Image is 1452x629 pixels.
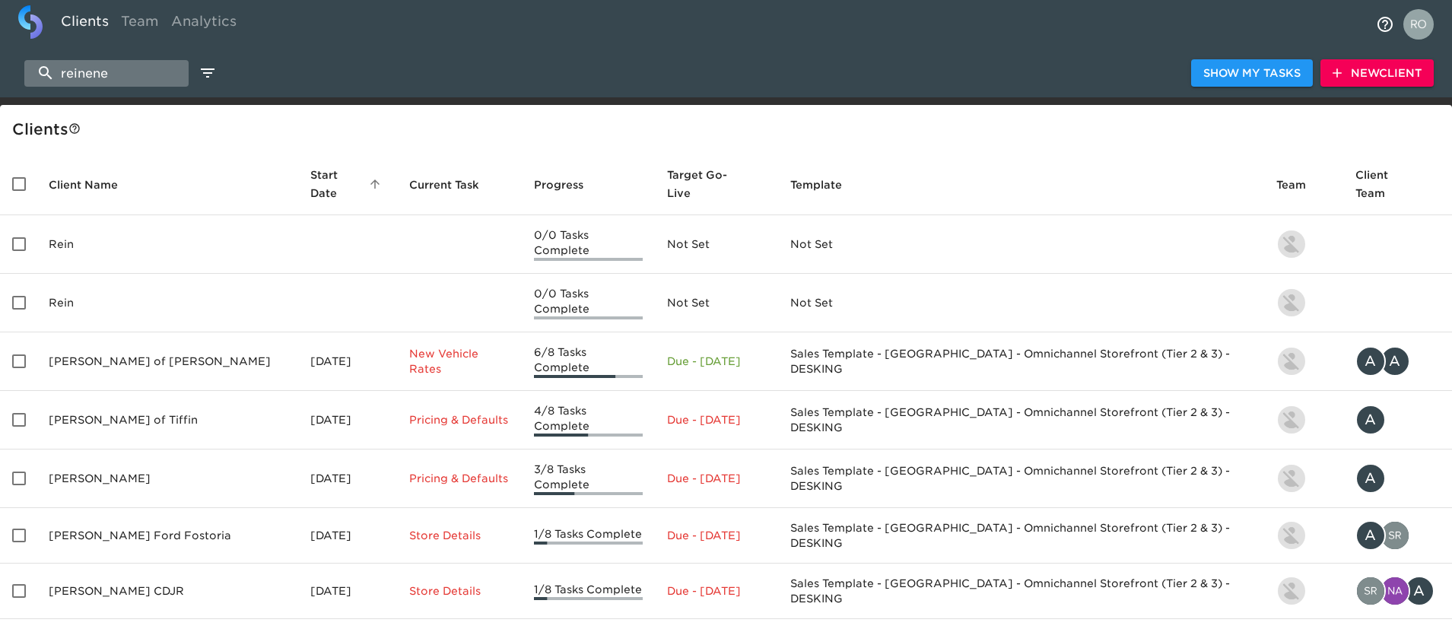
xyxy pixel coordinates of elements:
td: Sales Template - [GEOGRAPHIC_DATA] - Omnichannel Storefront (Tier 2 & 3) - DESKING [778,391,1263,450]
span: Calculated based on the start date and the duration of all Tasks contained in this Hub. [667,166,746,202]
div: A [1355,346,1386,376]
img: sreeramsarma.gvs@cdk.com [1357,577,1384,605]
div: kevin.lo@roadster.com [1276,346,1331,376]
span: Team [1276,176,1326,194]
img: kevin.lo@roadster.com [1278,289,1305,316]
div: kevin.lo@roadster.com [1276,463,1331,494]
td: 0/0 Tasks Complete [522,215,656,274]
img: kevin.lo@roadster.com [1278,230,1305,258]
td: 3/8 Tasks Complete [522,450,656,508]
p: Pricing & Defaults [409,471,510,486]
div: A [1380,346,1410,376]
span: Show My Tasks [1203,64,1301,83]
img: kevin.lo@roadster.com [1278,406,1305,434]
td: 1/8 Tasks Complete [522,564,656,619]
div: A [1404,576,1435,606]
p: Due - [DATE] [667,528,766,543]
td: 6/8 Tasks Complete [522,332,656,391]
td: [PERSON_NAME] Ford Fostoria [37,508,298,564]
div: kevin.lo@roadster.com [1276,576,1331,606]
td: Not Set [655,215,778,274]
td: [PERSON_NAME] [37,450,298,508]
div: amanda.crookshanks@drivereineke.com [1355,405,1440,435]
p: Pricing & Defaults [409,412,510,427]
svg: This is a list of all of your clients and clients shared with you [68,122,81,135]
div: amanda.crookshanks@drivereineke.com, Srihetha.Malgani@cdk.com [1355,520,1440,551]
td: Rein [37,274,298,332]
td: Sales Template - [GEOGRAPHIC_DATA] - Omnichannel Storefront (Tier 2 & 3) - DESKING [778,508,1263,564]
img: kevin.lo@roadster.com [1278,348,1305,375]
a: Team [115,5,165,43]
a: Analytics [165,5,243,43]
img: kevin.lo@roadster.com [1278,577,1305,605]
span: Client Team [1355,166,1440,202]
td: [DATE] [298,564,396,619]
td: 4/8 Tasks Complete [522,391,656,450]
div: amanda.crookshanks@drivereineke.com [1355,463,1440,494]
img: Srihetha.Malgani@cdk.com [1381,522,1409,549]
img: Profile [1403,9,1434,40]
td: [DATE] [298,332,396,391]
span: Template [790,176,862,194]
td: Rein [37,215,298,274]
p: Due - [DATE] [667,412,766,427]
td: [DATE] [298,508,396,564]
p: Store Details [409,583,510,599]
span: Client Name [49,176,138,194]
span: Current Task [409,176,499,194]
button: edit [195,60,221,86]
span: Start Date [310,166,384,202]
p: Store Details [409,528,510,543]
td: Not Set [655,274,778,332]
td: [PERSON_NAME] of Tiffin [37,391,298,450]
td: Not Set [778,274,1263,332]
div: Client s [12,117,1446,141]
button: NewClient [1320,59,1434,87]
p: Due - [DATE] [667,471,766,486]
td: 1/8 Tasks Complete [522,508,656,564]
span: New Client [1333,64,1422,83]
input: search [24,60,189,87]
div: A [1355,405,1386,435]
td: 0/0 Tasks Complete [522,274,656,332]
span: This is the next Task in this Hub that should be completed [409,176,479,194]
div: alex.reineke@drivereineke.com, amanda.crookshanks@drivereineke.com [1355,346,1440,376]
button: notifications [1367,6,1403,43]
td: [DATE] [298,391,396,450]
img: kevin.lo@roadster.com [1278,465,1305,492]
p: Due - [DATE] [667,354,766,369]
td: Sales Template - [GEOGRAPHIC_DATA] - Omnichannel Storefront (Tier 2 & 3) - DESKING [778,332,1263,391]
td: [PERSON_NAME] of [PERSON_NAME] [37,332,298,391]
td: [DATE] [298,450,396,508]
div: A [1355,520,1386,551]
p: Due - [DATE] [667,583,766,599]
img: kevin.lo@roadster.com [1278,522,1305,549]
td: [PERSON_NAME] CDJR [37,564,298,619]
span: Target Go-Live [667,166,766,202]
img: naresh.bodla@cdk.com [1381,577,1409,605]
td: Not Set [778,215,1263,274]
div: kevin.lo@roadster.com [1276,229,1331,259]
div: A [1355,463,1386,494]
div: kevin.lo@roadster.com [1276,287,1331,318]
div: sreeramsarma.gvs@cdk.com, naresh.bodla@cdk.com, amanda.crookshanks@drivereineke.com [1355,576,1440,606]
p: New Vehicle Rates [409,346,510,376]
div: kevin.lo@roadster.com [1276,520,1331,551]
td: Sales Template - [GEOGRAPHIC_DATA] - Omnichannel Storefront (Tier 2 & 3) - DESKING [778,564,1263,619]
button: Show My Tasks [1191,59,1313,87]
div: kevin.lo@roadster.com [1276,405,1331,435]
td: Sales Template - [GEOGRAPHIC_DATA] - Omnichannel Storefront (Tier 2 & 3) - DESKING [778,450,1263,508]
span: Progress [534,176,603,194]
img: logo [18,5,43,39]
a: Clients [55,5,115,43]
